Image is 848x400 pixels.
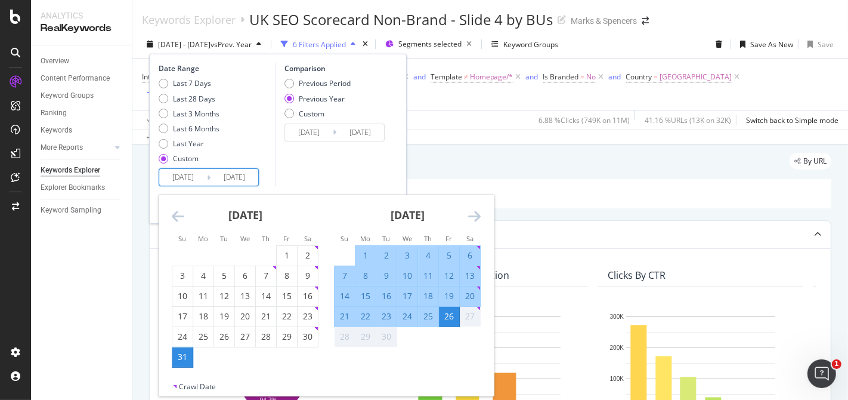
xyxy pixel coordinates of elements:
[355,245,376,266] td: Selected. Monday, September 1, 2025
[298,286,318,306] td: Choose Saturday, August 16, 2025 as your check-out date. It’s available.
[172,209,184,224] div: Move backward to switch to the previous month.
[277,306,298,327] td: Choose Friday, August 22, 2025 as your check-out date. It’s available.
[277,331,297,343] div: 29
[336,124,384,141] input: End Date
[284,109,351,119] div: Custom
[355,290,376,302] div: 15
[460,310,480,322] div: 27
[609,72,621,82] div: and
[41,124,123,137] a: Keywords
[298,331,318,343] div: 30
[193,327,214,347] td: Choose Monday, August 25, 2025 as your check-out date. It’s available.
[418,270,438,282] div: 11
[355,286,376,306] td: Selected. Monday, September 15, 2025
[335,310,355,322] div: 21
[277,266,298,286] td: Choose Friday, August 8, 2025 as your check-out date. It’s available.
[172,351,193,363] div: 31
[178,234,186,243] small: Su
[397,270,417,282] div: 10
[439,266,460,286] td: Selected. Friday, September 12, 2025
[172,286,193,306] td: Choose Sunday, August 10, 2025 as your check-out date. It’s available.
[355,310,376,322] div: 22
[172,290,193,302] div: 10
[214,270,234,282] div: 5
[256,306,277,327] td: Choose Thursday, August 21, 2025 as your check-out date. It’s available.
[159,153,219,164] div: Custom
[468,209,481,224] div: Move forward to switch to the next month.
[159,124,219,134] div: Last 6 Months
[376,290,397,302] div: 16
[159,169,207,186] input: Start Date
[335,306,355,327] td: Selected. Sunday, September 21, 2025
[41,55,123,67] a: Overview
[610,376,624,382] text: 100K
[220,234,228,243] small: Tu
[355,270,376,282] div: 8
[41,181,123,194] a: Explorer Bookmarks
[214,310,234,322] div: 19
[214,306,235,327] td: Choose Tuesday, August 19, 2025 as your check-out date. It’s available.
[193,290,213,302] div: 11
[299,78,351,88] div: Previous Period
[299,109,324,119] div: Custom
[335,331,355,343] div: 28
[277,250,297,261] div: 1
[397,286,418,306] td: Selected. Wednesday, September 17, 2025
[439,310,459,322] div: 26
[298,306,318,327] td: Choose Saturday, August 23, 2025 as your check-out date. It’s available.
[335,290,355,302] div: 14
[298,270,318,282] div: 9
[460,250,480,261] div: 6
[214,286,235,306] td: Choose Tuesday, August 12, 2025 as your check-out date. It’s available.
[355,266,376,286] td: Selected. Monday, September 8, 2025
[741,110,838,130] button: Switch back to Simple mode
[626,72,652,82] span: Country
[277,286,298,306] td: Choose Friday, August 15, 2025 as your check-out date. It’s available.
[277,245,298,266] td: Choose Friday, August 1, 2025 as your check-out date. It’s available.
[193,286,214,306] td: Choose Monday, August 11, 2025 as your check-out date. It’s available.
[376,286,397,306] td: Selected. Tuesday, September 16, 2025
[276,35,360,54] button: 6 Filters Applied
[41,141,112,154] a: More Reports
[431,72,462,82] span: Template
[654,72,658,82] span: =
[341,234,348,243] small: Su
[41,107,67,119] div: Ranking
[355,250,376,261] div: 1
[413,72,426,82] div: and
[235,310,255,322] div: 20
[418,286,439,306] td: Selected. Thursday, September 18, 2025
[41,164,123,177] a: Keywords Explorer
[173,124,219,134] div: Last 6 Months
[41,21,122,35] div: RealKeywords
[159,195,494,381] div: Calendar
[335,266,355,286] td: Selected. Sunday, September 7, 2025
[277,310,297,322] div: 22
[355,331,376,343] div: 29
[41,107,123,119] a: Ranking
[380,35,476,54] button: Segments selected
[285,124,333,141] input: Start Date
[587,69,596,85] span: No
[397,245,418,266] td: Selected. Wednesday, September 3, 2025
[235,270,255,282] div: 6
[355,327,376,347] td: Not available. Monday, September 29, 2025
[609,71,621,82] button: and
[645,115,731,125] div: 41.16 % URLs ( 13K on 32K )
[142,13,236,26] a: Keywords Explorer
[376,250,397,261] div: 2
[235,286,256,306] td: Choose Wednesday, August 13, 2025 as your check-out date. It’s available.
[284,94,351,104] div: Previous Year
[470,69,513,85] span: Homepage/*
[610,313,624,320] text: 300K
[277,270,297,282] div: 8
[298,310,318,322] div: 23
[159,63,272,73] div: Date Range
[41,10,122,21] div: Analytics
[173,153,199,164] div: Custom
[418,266,439,286] td: Selected. Thursday, September 11, 2025
[159,94,219,104] div: Last 28 Days
[284,78,351,88] div: Previous Period
[256,266,277,286] td: Choose Thursday, August 7, 2025 as your check-out date. It’s available.
[283,234,290,243] small: Fr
